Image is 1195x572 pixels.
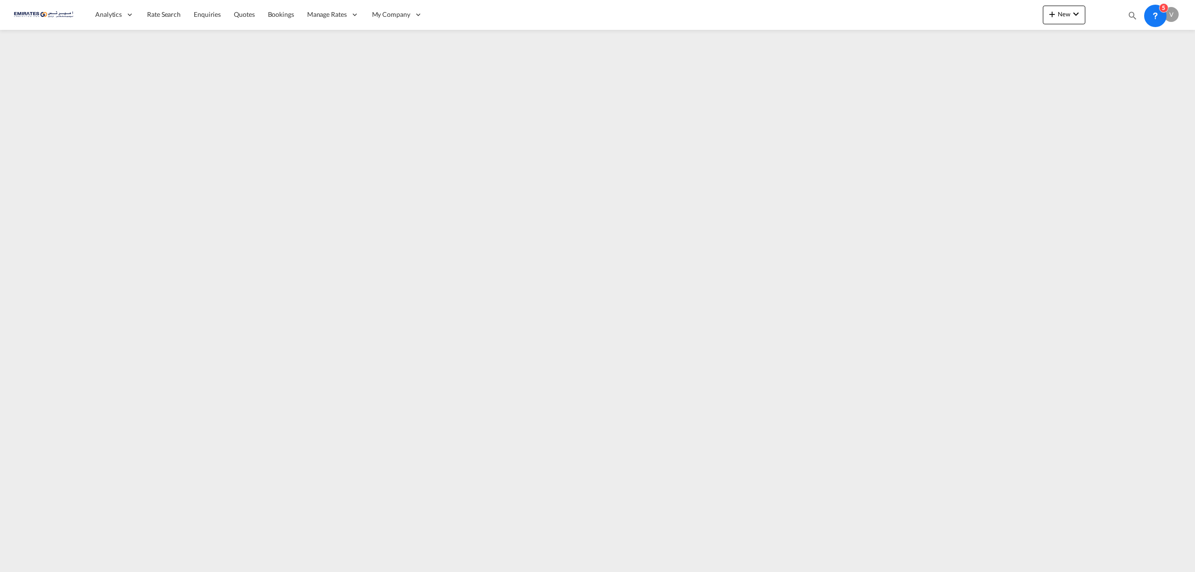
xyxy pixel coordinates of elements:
span: Bookings [268,10,294,18]
span: My Company [372,10,410,19]
md-icon: icon-plus 400-fg [1047,8,1058,20]
div: Help [1143,7,1164,23]
md-icon: icon-magnify [1127,10,1138,21]
img: c67187802a5a11ec94275b5db69a26e6.png [14,4,77,25]
span: Analytics [95,10,122,19]
button: icon-plus 400-fgNewicon-chevron-down [1043,6,1085,24]
div: V [1164,7,1179,22]
span: Quotes [234,10,254,18]
span: New [1047,10,1082,18]
md-icon: icon-chevron-down [1070,8,1082,20]
div: icon-magnify [1127,10,1138,24]
span: Rate Search [147,10,181,18]
span: Manage Rates [307,10,347,19]
span: Enquiries [194,10,221,18]
span: Help [1143,7,1159,22]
